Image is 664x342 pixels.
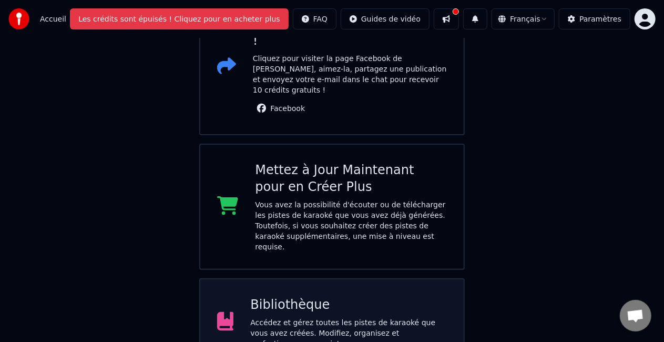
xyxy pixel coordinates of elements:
button: Guides de vidéo [341,8,430,29]
div: Paramètres [579,14,621,24]
nav: breadcrumb [40,14,66,24]
button: Les crédits sont épuisés ! Cliquez pour en acheter plus [70,8,289,29]
button: FAQ [293,8,336,29]
img: youka [8,8,29,29]
div: Bibliothèque [250,296,447,313]
div: Ouvrir le chat [620,300,651,331]
div: Vous avez la possibilité d'écouter ou de télécharger les pistes de karaoké que vous avez déjà gén... [255,199,447,252]
div: Cliquez pour visiter la page Facebook de [PERSON_NAME], aimez-la, partagez une publication et env... [253,53,447,95]
span: Accueil [40,14,66,24]
span: Facebook [270,103,305,114]
button: Paramètres [559,8,630,29]
div: Mettez à Jour Maintenant pour en Créer Plus [255,162,447,195]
